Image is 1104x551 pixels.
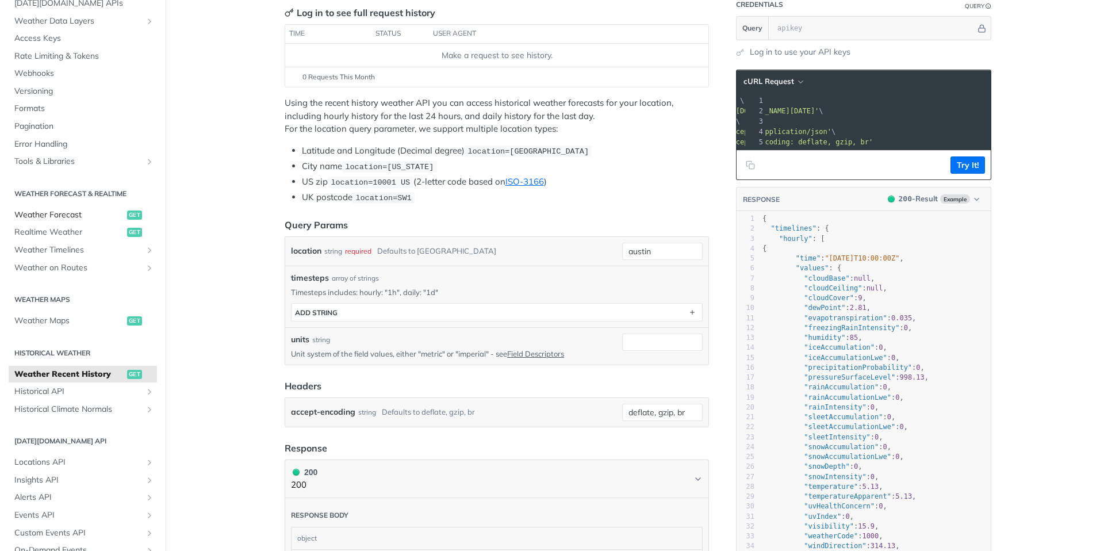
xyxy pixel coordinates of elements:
[302,175,709,189] li: US zip (2-letter code based on )
[737,17,769,40] button: Query
[9,242,157,259] a: Weather TimelinesShow subpages for Weather Timelines
[302,160,709,173] li: City name
[867,284,883,292] span: null
[796,264,829,272] span: "values"
[14,33,154,44] span: Access Keys
[745,127,765,137] div: 4
[291,479,317,492] p: 200
[9,189,157,199] h2: Weather Forecast & realtime
[871,542,895,550] span: 314.13
[804,363,912,372] span: "precipitationProbability"
[9,294,157,305] h2: Weather Maps
[507,349,564,358] a: Field Descriptors
[145,157,154,166] button: Show subpages for Tools & Libraries
[285,97,709,136] p: Using the recent history weather API you can access historical weather forecasts for your locatio...
[467,147,589,156] span: location=[GEOGRAPHIC_DATA]
[739,76,807,87] button: cURL Request
[891,314,912,322] span: 0.035
[737,244,754,254] div: 4
[875,433,879,441] span: 0
[762,383,891,391] span: : ,
[750,46,850,58] a: Log in to use your API keys
[950,156,985,174] button: Try It!
[887,413,891,421] span: 0
[976,22,988,34] button: Hide
[285,25,371,43] th: time
[737,442,754,452] div: 24
[737,382,754,392] div: 18
[14,492,142,503] span: Alerts API
[737,482,754,492] div: 28
[762,532,883,540] span: : ,
[745,95,765,106] div: 1
[854,462,858,470] span: 0
[737,343,754,353] div: 14
[145,529,154,538] button: Show subpages for Custom Events API
[14,510,142,521] span: Events API
[737,234,754,244] div: 3
[14,315,124,327] span: Weather Maps
[145,458,154,467] button: Show subpages for Locations API
[14,51,154,62] span: Rate Limiting & Tokens
[895,492,912,500] span: 5.13
[762,462,862,470] span: : ,
[291,287,703,297] p: Timesteps includes: hourly: "1h", daily: "1d"
[737,254,754,263] div: 5
[762,264,841,272] span: : {
[14,68,154,79] span: Webhooks
[285,218,348,232] div: Query Params
[14,457,142,468] span: Locations API
[127,228,142,237] span: get
[14,262,142,274] span: Weather on Routes
[854,274,871,282] span: null
[745,106,765,116] div: 2
[127,370,142,379] span: get
[429,25,685,43] th: user agent
[295,308,338,317] div: ADD string
[846,512,850,521] span: 0
[871,473,875,481] span: 0
[879,502,883,510] span: 0
[737,531,754,541] div: 33
[804,294,854,302] span: "cloudCover"
[737,422,754,432] div: 22
[9,525,157,542] a: Custom Events APIShow subpages for Custom Events API
[9,507,157,524] a: Events APIShow subpages for Events API
[762,254,904,262] span: : ,
[737,462,754,472] div: 26
[291,349,618,359] p: Unit system of the field values, either "metric" or "imperial" - see
[324,243,342,259] div: string
[14,156,142,167] span: Tools & Libraries
[737,293,754,303] div: 9
[762,215,766,223] span: {
[762,373,929,381] span: : ,
[291,466,703,492] button: 200 200200
[762,235,825,243] span: : [
[804,304,845,312] span: "dewPoint"
[772,17,976,40] input: apikey
[292,527,699,549] div: object
[291,404,355,420] label: accept-encoding
[291,466,317,479] div: 200
[862,483,879,491] span: 5.13
[742,23,762,33] span: Query
[14,209,124,221] span: Weather Forecast
[804,373,895,381] span: "pressureSurfaceLevel"
[331,178,410,187] span: location=10001 US
[693,475,703,484] svg: Chevron
[804,324,899,332] span: "freezingRainIntensity"
[804,403,866,411] span: "rainIntensity"
[965,2,984,10] div: Query
[779,235,812,243] span: "hourly"
[804,462,849,470] span: "snowDepth"
[762,294,867,302] span: : ,
[302,191,709,204] li: UK postcode
[862,532,879,540] span: 1000
[9,83,157,100] a: Versioning
[9,206,157,224] a: Weather Forecastget
[14,227,124,238] span: Realtime Weather
[762,393,904,401] span: : ,
[371,25,429,43] th: status
[9,100,157,117] a: Formats
[762,483,883,491] span: : ,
